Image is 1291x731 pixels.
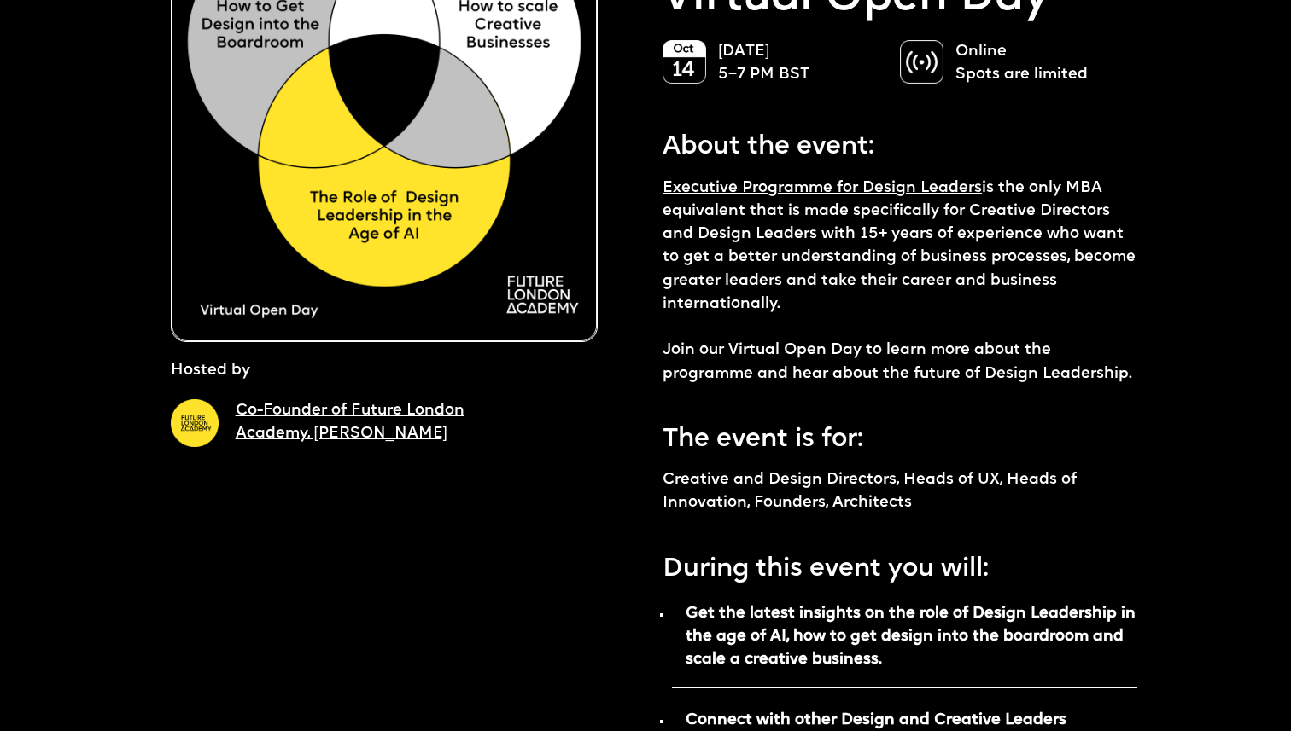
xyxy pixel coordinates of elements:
[686,606,1136,668] strong: Get the latest insights on the role of Design Leadership in the age of AI, how to get design into...
[663,180,982,196] a: Executive Programme for Design Leaders
[718,40,883,86] p: [DATE] 5–7 PM BST
[663,468,1137,514] p: Creative and Design Directors, Heads of UX, Heads of Innovation, Founders, Architects
[955,40,1120,86] p: Online Spots are limited
[663,541,1137,589] p: During this event you will:
[686,712,1066,728] strong: Connect with other Design and Creative Leaders
[663,119,1137,166] p: About the event:
[663,411,1137,459] p: The event is for:
[663,177,1137,386] p: is the only MBA equivalent that is made specifically for Creative Directors and Design Leaders wi...
[171,359,250,382] p: Hosted by
[236,403,464,442] a: Co-Founder of Future London Academy, [PERSON_NAME]
[171,399,219,447] img: A yellow circle with Future London Academy logo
